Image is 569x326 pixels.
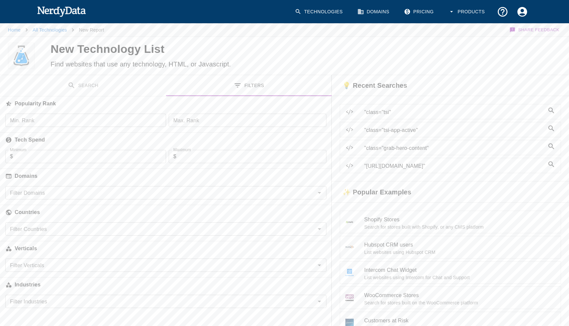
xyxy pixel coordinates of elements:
[364,216,555,224] span: Shopify Stores
[332,181,416,202] h6: ✨ Popular Examples
[536,279,561,304] iframe: Drift Widget Chat Controller
[315,188,324,197] button: Open
[512,2,532,22] button: Account Settings
[364,162,545,170] span: "[URL][DOMAIN_NAME]"
[340,236,561,259] a: Hubspot CRM usersList websites using Hubspot CRM
[493,2,512,22] button: Support and Documentation
[508,23,561,37] button: Share Feedback
[37,5,86,18] img: NerdyData.com
[5,150,166,163] div: $
[340,158,561,173] a: "[URL][DOMAIN_NAME]"
[51,59,303,69] h6: Find websites that use any technology, HTML, or Javascript.
[364,291,555,299] span: WooCommerce Stores
[364,274,555,281] p: List websites using Intercom for Chat and Support
[340,211,561,233] a: Shopify StoresSearch for stores built with Shopify, or any CMS platform
[340,122,561,137] a: "class="tsi-app-active"
[364,317,555,325] span: Customers at Risk
[340,104,561,119] a: "class="tsi"
[11,43,32,69] img: logo
[364,144,545,152] span: "class="grab-hero-content"
[169,150,327,163] div: $
[364,266,555,274] span: Intercom Chat Widget
[332,75,412,96] h6: 💡 Recent Searches
[79,27,104,33] p: New Report
[364,108,545,116] span: "class="tsi"
[364,299,555,306] p: Search for stores built on the WooCommerce platform
[340,261,561,284] a: Intercom Chat WidgetList websites using Intercom for Chat and Support
[364,224,555,230] p: Search for stores built with Shopify, or any CMS platform
[340,140,561,155] a: "class="grab-hero-content"
[10,147,26,153] label: Minimum
[364,241,555,249] span: Hubspot CRM users
[340,286,561,309] a: WooCommerce StoresSearch for stores built on the WooCommerce platform
[8,23,104,37] nav: breadcrumb
[353,2,395,22] a: Domains
[364,126,545,134] span: "class="tsi-app-active"
[315,224,324,234] button: Open
[291,2,348,22] a: Technologies
[51,42,303,56] h4: New Technology List
[400,2,439,22] a: Pricing
[364,249,555,256] p: List websites using Hubspot CRM
[315,297,324,306] button: Open
[173,147,191,153] label: Maximum
[166,75,332,96] button: Filters
[444,2,490,22] button: Products
[315,261,324,270] button: Open
[8,27,21,33] a: Home
[33,27,67,33] a: All Technologies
